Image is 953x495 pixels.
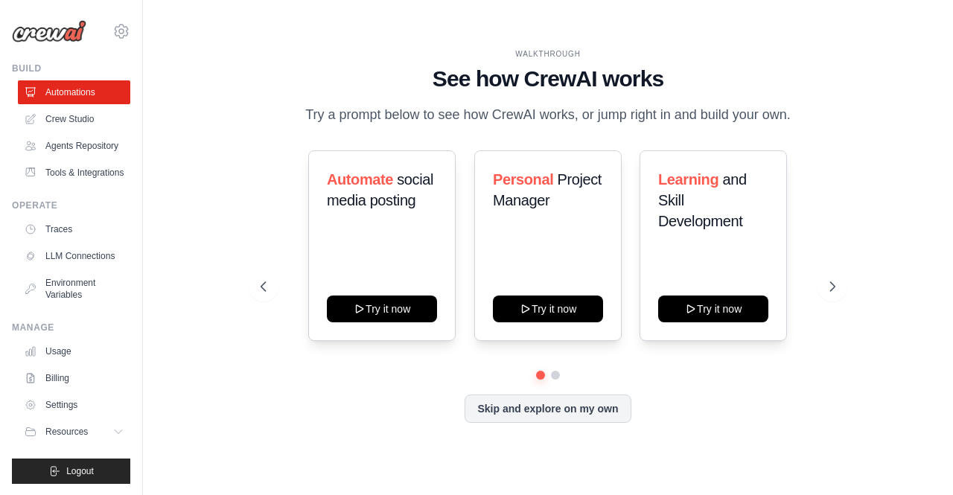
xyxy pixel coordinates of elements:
[327,171,433,208] span: social media posting
[493,171,553,188] span: Personal
[66,465,94,477] span: Logout
[18,107,130,131] a: Crew Studio
[261,48,835,60] div: WALKTHROUGH
[327,296,437,322] button: Try it now
[18,80,130,104] a: Automations
[45,426,88,438] span: Resources
[493,171,602,208] span: Project Manager
[18,366,130,390] a: Billing
[18,244,130,268] a: LLM Connections
[658,171,747,229] span: and Skill Development
[658,171,718,188] span: Learning
[18,339,130,363] a: Usage
[12,322,130,333] div: Manage
[18,161,130,185] a: Tools & Integrations
[12,199,130,211] div: Operate
[12,63,130,74] div: Build
[18,393,130,417] a: Settings
[12,20,86,42] img: Logo
[18,217,130,241] a: Traces
[18,420,130,444] button: Resources
[658,296,768,322] button: Try it now
[12,459,130,484] button: Logout
[327,171,393,188] span: Automate
[18,134,130,158] a: Agents Repository
[465,395,631,423] button: Skip and explore on my own
[298,104,798,126] p: Try a prompt below to see how CrewAI works, or jump right in and build your own.
[493,296,603,322] button: Try it now
[18,271,130,307] a: Environment Variables
[261,66,835,92] h1: See how CrewAI works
